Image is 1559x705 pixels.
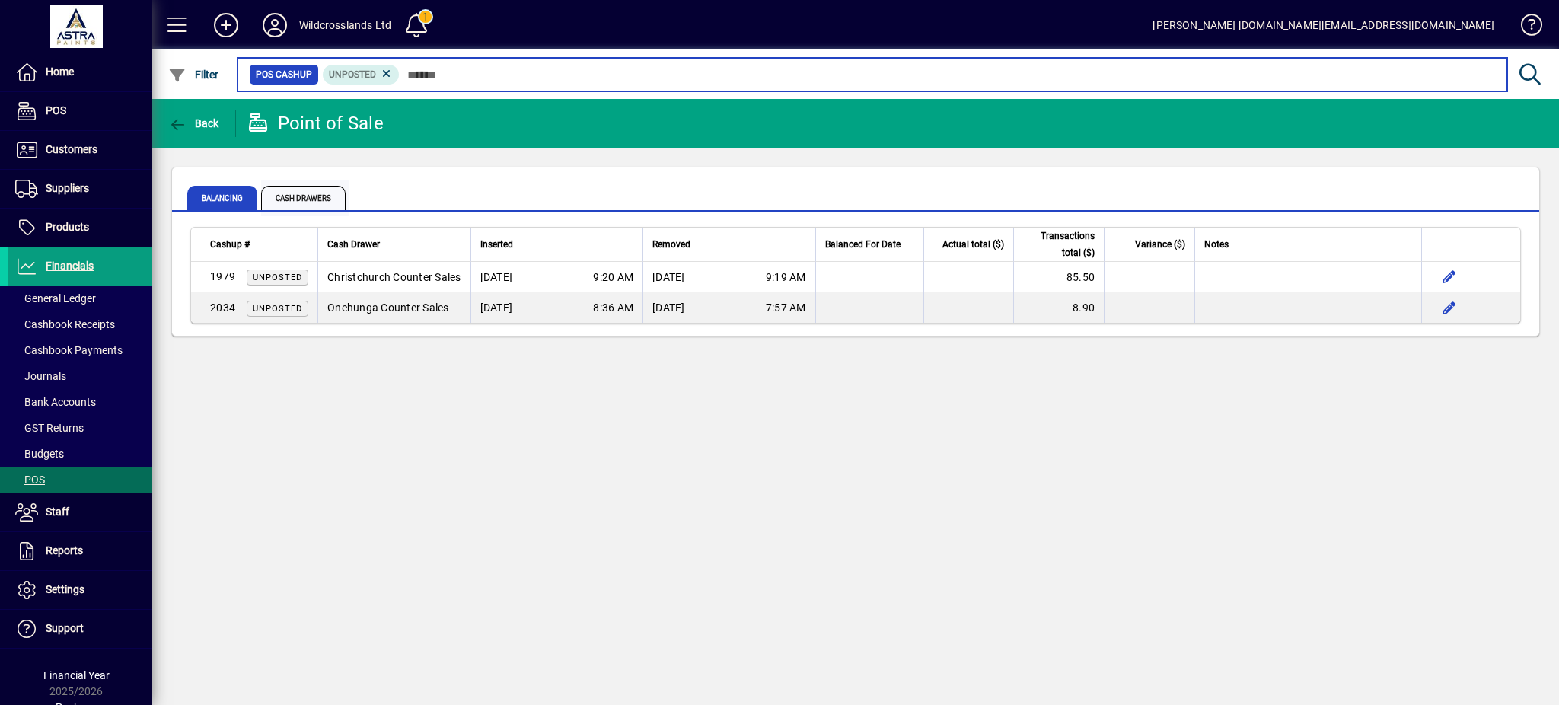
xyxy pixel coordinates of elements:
[323,65,400,85] mat-chip: Status: Unposted
[46,622,84,634] span: Support
[46,260,94,272] span: Financials
[256,67,312,82] span: POS Cashup
[15,344,123,356] span: Cashbook Payments
[15,318,115,330] span: Cashbook Receipts
[46,65,74,78] span: Home
[202,11,250,39] button: Add
[1023,228,1095,261] span: Transactions total ($)
[210,300,308,316] div: 2034
[15,422,84,434] span: GST Returns
[8,441,152,467] a: Budgets
[164,61,223,88] button: Filter
[766,270,806,285] span: 9:19 AM
[8,415,152,441] a: GST Returns
[43,669,110,681] span: Financial Year
[8,170,152,208] a: Suppliers
[8,311,152,337] a: Cashbook Receipts
[1437,265,1462,289] button: Edit
[8,493,152,531] a: Staff
[593,270,633,285] span: 9:20 AM
[327,270,461,285] div: Christchurch Counter Sales
[1204,236,1229,253] span: Notes
[480,270,513,285] span: [DATE]
[8,337,152,363] a: Cashbook Payments
[15,292,96,305] span: General Ledger
[480,236,513,253] span: Inserted
[8,610,152,648] a: Support
[593,300,633,315] span: 8:36 AM
[15,474,45,486] span: POS
[1135,236,1185,253] span: Variance ($)
[652,300,685,315] span: [DATE]
[15,448,64,460] span: Budgets
[152,110,236,137] app-page-header-button: Back
[766,300,806,315] span: 7:57 AM
[261,186,346,210] span: Cash Drawers
[329,69,376,80] span: Unposted
[8,389,152,415] a: Bank Accounts
[210,236,308,253] div: Cashup #
[652,270,685,285] span: [DATE]
[210,236,250,253] span: Cashup #
[164,110,223,137] button: Back
[8,209,152,247] a: Products
[187,186,257,210] span: Balancing
[8,363,152,389] a: Journals
[327,300,461,315] div: Onehunga Counter Sales
[1013,292,1104,323] td: 8.90
[1153,13,1494,37] div: [PERSON_NAME] [DOMAIN_NAME][EMAIL_ADDRESS][DOMAIN_NAME]
[46,221,89,233] span: Products
[253,304,302,314] span: Unposted
[8,286,152,311] a: General Ledger
[8,131,152,169] a: Customers
[250,11,299,39] button: Profile
[825,236,901,253] span: Balanced For Date
[327,236,380,253] span: Cash Drawer
[168,117,219,129] span: Back
[253,273,302,282] span: Unposted
[46,544,83,557] span: Reports
[46,143,97,155] span: Customers
[942,236,1004,253] span: Actual total ($)
[247,111,384,136] div: Point of Sale
[168,69,219,81] span: Filter
[1510,3,1540,53] a: Knowledge Base
[825,236,914,253] div: Balanced For Date
[46,104,66,116] span: POS
[46,182,89,194] span: Suppliers
[327,236,461,253] div: Cash Drawer
[8,467,152,493] a: POS
[299,13,391,37] div: Wildcrosslands Ltd
[8,92,152,130] a: POS
[46,583,84,595] span: Settings
[8,571,152,609] a: Settings
[8,53,152,91] a: Home
[1437,295,1462,320] button: Edit
[15,396,96,408] span: Bank Accounts
[8,532,152,570] a: Reports
[15,370,66,382] span: Journals
[46,506,69,518] span: Staff
[480,300,513,315] span: [DATE]
[1013,262,1104,292] td: 85.50
[210,269,308,285] div: 1979
[652,236,690,253] span: Removed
